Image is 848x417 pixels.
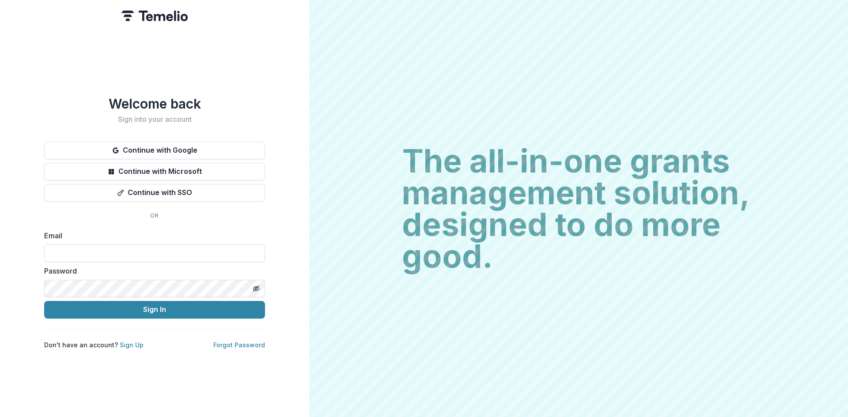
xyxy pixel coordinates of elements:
button: Continue with Google [44,142,265,159]
button: Toggle password visibility [249,282,263,296]
button: Sign In [44,301,265,319]
h2: Sign into your account [44,115,265,124]
button: Continue with SSO [44,184,265,202]
label: Password [44,266,260,276]
label: Email [44,230,260,241]
a: Forgot Password [213,341,265,349]
p: Don't have an account? [44,340,144,349]
h1: Welcome back [44,96,265,112]
a: Sign Up [120,341,144,349]
img: Temelio [121,11,188,21]
button: Continue with Microsoft [44,163,265,180]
